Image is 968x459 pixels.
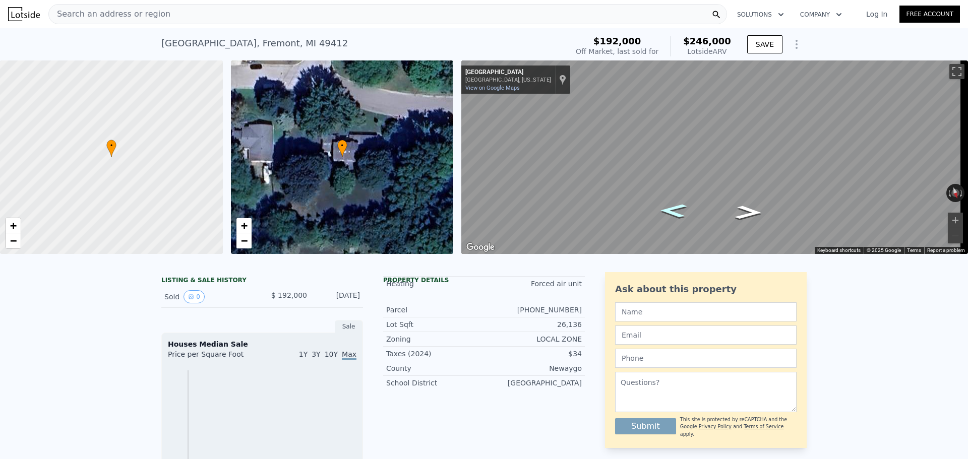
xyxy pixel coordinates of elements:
[948,213,963,228] button: Zoom in
[386,319,484,330] div: Lot Sqft
[615,302,797,321] input: Name
[484,279,582,289] div: Forced air unit
[949,183,962,203] button: Reset the view
[786,34,807,54] button: Show Options
[386,349,484,359] div: Taxes (2024)
[164,290,254,303] div: Sold
[680,416,797,438] div: This site is protected by reCAPTCHA and the Google and apply.
[49,8,170,20] span: Search an address or region
[386,363,484,373] div: County
[576,46,658,56] div: Off Market, last sold for
[484,334,582,344] div: LOCAL ZONE
[161,36,348,50] div: [GEOGRAPHIC_DATA] , Fremont , MI 49412
[271,291,307,299] span: $ 192,000
[615,349,797,368] input: Phone
[461,60,968,254] div: Street View
[168,339,356,349] div: Houses Median Sale
[854,9,899,19] a: Log In
[461,60,968,254] div: Map
[683,46,731,56] div: Lotside ARV
[386,305,484,315] div: Parcel
[465,69,551,77] div: [GEOGRAPHIC_DATA]
[615,282,797,296] div: Ask about this property
[744,424,783,429] a: Terms of Service
[559,74,566,85] a: Show location on map
[335,320,363,333] div: Sale
[946,184,952,202] button: Rotate counterclockwise
[184,290,205,303] button: View historical data
[10,219,17,232] span: +
[386,334,484,344] div: Zoning
[948,228,963,243] button: Zoom out
[386,378,484,388] div: School District
[484,305,582,315] div: [PHONE_NUMBER]
[615,418,676,434] button: Submit
[10,234,17,247] span: −
[312,350,320,358] span: 3Y
[899,6,960,23] a: Free Account
[817,247,861,254] button: Keyboard shortcuts
[342,350,356,360] span: Max
[927,247,965,253] a: Report a problem
[729,6,792,24] button: Solutions
[907,247,921,253] a: Terms (opens in new tab)
[6,218,21,233] a: Zoom in
[8,7,40,21] img: Lotside
[484,319,582,330] div: 26,136
[240,219,247,232] span: +
[747,35,782,53] button: SAVE
[959,184,965,202] button: Rotate clockwise
[315,290,360,303] div: [DATE]
[465,85,520,91] a: View on Google Maps
[648,201,698,221] path: Go East, Arboretum Dr
[484,378,582,388] div: [GEOGRAPHIC_DATA]
[236,218,252,233] a: Zoom in
[386,279,484,289] div: Heating
[699,424,732,429] a: Privacy Policy
[236,233,252,248] a: Zoom out
[106,140,116,157] div: •
[724,203,774,223] path: Go Northwest, Arboretum Dr
[161,276,363,286] div: LISTING & SALE HISTORY
[464,241,497,254] img: Google
[792,6,850,24] button: Company
[949,64,964,79] button: Toggle fullscreen view
[168,349,262,365] div: Price per Square Foot
[6,233,21,248] a: Zoom out
[484,363,582,373] div: Newaygo
[465,77,551,83] div: [GEOGRAPHIC_DATA], [US_STATE]
[337,141,347,150] span: •
[325,350,338,358] span: 10Y
[337,140,347,157] div: •
[464,241,497,254] a: Open this area in Google Maps (opens a new window)
[484,349,582,359] div: $34
[240,234,247,247] span: −
[299,350,308,358] span: 1Y
[593,36,641,46] span: $192,000
[615,325,797,345] input: Email
[106,141,116,150] span: •
[867,247,901,253] span: © 2025 Google
[683,36,731,46] span: $246,000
